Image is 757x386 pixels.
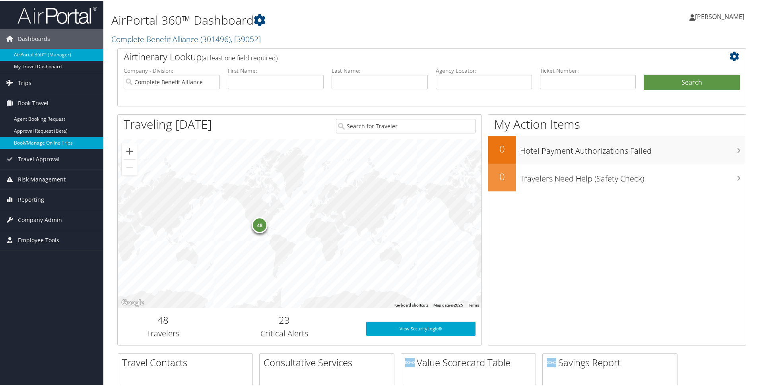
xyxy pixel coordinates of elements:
[215,327,354,338] h3: Critical Alerts
[488,169,516,183] h2: 0
[405,355,536,369] h2: Value Scorecard Table
[111,33,261,44] a: Complete Benefit Alliance
[336,118,476,133] input: Search for Traveler
[520,168,746,183] h3: Travelers Need Help (Safety Check)
[124,327,203,338] h3: Travelers
[122,159,138,175] button: Zoom out
[689,4,752,28] a: [PERSON_NAME]
[433,302,463,307] span: Map data ©2025
[228,66,324,74] label: First Name:
[111,11,539,28] h1: AirPortal 360™ Dashboard
[18,209,62,229] span: Company Admin
[231,33,261,44] span: , [ 39052 ]
[18,72,31,92] span: Trips
[488,135,746,163] a: 0Hotel Payment Authorizations Failed
[18,149,60,168] span: Travel Approval
[547,357,556,367] img: domo-logo.png
[18,28,50,48] span: Dashboards
[394,302,429,307] button: Keyboard shortcuts
[520,141,746,156] h3: Hotel Payment Authorizations Failed
[436,66,532,74] label: Agency Locator:
[540,66,636,74] label: Ticket Number:
[468,302,479,307] a: Terms (opens in new tab)
[120,297,146,307] a: Open this area in Google Maps (opens a new window)
[488,141,516,155] h2: 0
[695,12,744,20] span: [PERSON_NAME]
[124,115,212,132] h1: Traveling [DATE]
[332,66,428,74] label: Last Name:
[17,5,97,24] img: airportal-logo.png
[122,355,252,369] h2: Travel Contacts
[405,357,415,367] img: domo-logo.png
[124,66,220,74] label: Company - Division:
[200,33,231,44] span: ( 301496 )
[215,313,354,326] h2: 23
[202,53,278,62] span: (at least one field required)
[547,355,677,369] h2: Savings Report
[120,297,146,307] img: Google
[252,216,268,232] div: 48
[488,115,746,132] h1: My Action Items
[18,169,66,189] span: Risk Management
[264,355,394,369] h2: Consultative Services
[18,189,44,209] span: Reporting
[124,313,203,326] h2: 48
[18,230,59,249] span: Employee Tools
[124,49,687,63] h2: Airtinerary Lookup
[644,74,740,90] button: Search
[18,93,49,112] span: Book Travel
[122,143,138,158] button: Zoom in
[488,163,746,191] a: 0Travelers Need Help (Safety Check)
[366,321,476,335] a: View SecurityLogic®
